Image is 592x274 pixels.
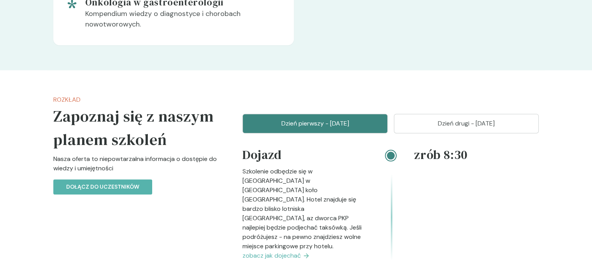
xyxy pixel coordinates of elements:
a: zobacz jak dojechać [242,251,367,260]
font: Dołącz do uczestników [66,183,139,190]
font: Nasza oferta to niepowtarzalna informacja o dostępie do wiedzy i umiejętności [53,155,217,172]
a: Dołącz do uczestników [53,182,152,191]
font: Zapoznaj się z naszym planem szkoleń [53,106,214,150]
font: Dojazd [242,146,282,163]
button: Dołącz do uczestników [53,179,152,194]
button: Dzień drugi - [DATE] [394,114,539,133]
font: Dzień pierwszy - [DATE] [281,119,349,127]
font: Kompendium wiedzy o diagnostyce i chorobach nowotworowych. [85,9,241,29]
font: zrób 8:30 [414,146,467,163]
font: zobacz jak dojechać [242,251,301,260]
button: Dzień pierwszy - [DATE] [242,114,388,133]
font: Rozkład [53,95,81,104]
font: Dzień drugi - [DATE] [438,119,495,127]
font: Szkolenie odbędzie się w [GEOGRAPHIC_DATA] w [GEOGRAPHIC_DATA] koło [GEOGRAPHIC_DATA]. Hotel znaj... [242,167,362,250]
